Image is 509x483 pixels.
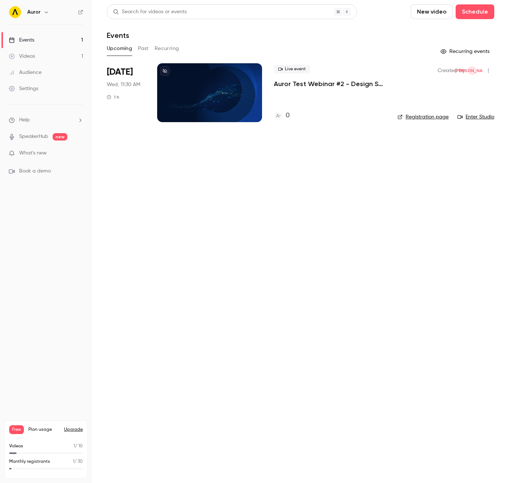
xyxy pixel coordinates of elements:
span: Help [19,116,30,124]
button: Past [138,43,149,54]
button: Upcoming [107,43,132,54]
div: 1 h [107,94,119,100]
span: Created by [438,66,465,75]
a: SpeakerHub [19,133,48,141]
a: Registration page [397,113,449,121]
h4: 0 [286,111,290,121]
span: Wed, 11:30 AM [107,81,140,88]
span: 1 [74,444,75,448]
span: Live event [274,65,310,74]
div: Videos [9,53,35,60]
a: Auror Test Webinar #2 - Design Set up [274,79,386,88]
button: Schedule [456,4,494,19]
div: Search for videos or events [113,8,187,16]
span: 1 [73,459,74,464]
span: Plan usage [28,427,60,433]
p: Monthly registrants [9,458,50,465]
span: new [53,133,67,141]
button: New video [411,4,453,19]
div: Settings [9,85,38,92]
button: Recurring events [437,46,494,57]
p: / 10 [74,443,83,450]
a: Enter Studio [457,113,494,121]
a: 0 [274,111,290,121]
span: Free [9,425,24,434]
h6: Auror [27,8,40,16]
span: [DATE] [107,66,133,78]
button: Recurring [155,43,179,54]
div: Events [9,36,34,44]
h1: Events [107,31,129,40]
span: Jamie Orsbourn [468,66,477,75]
iframe: Noticeable Trigger [74,150,83,157]
li: help-dropdown-opener [9,116,83,124]
button: Upgrade [64,427,83,433]
img: Auror [9,6,21,18]
div: Aug 20 Wed, 11:30 AM (Pacific/Auckland) [107,63,145,122]
span: What's new [19,149,47,157]
div: Audience [9,69,42,76]
p: Videos [9,443,23,450]
span: [PERSON_NAME] [455,66,490,75]
p: / 30 [73,458,83,465]
span: Book a demo [19,167,51,175]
